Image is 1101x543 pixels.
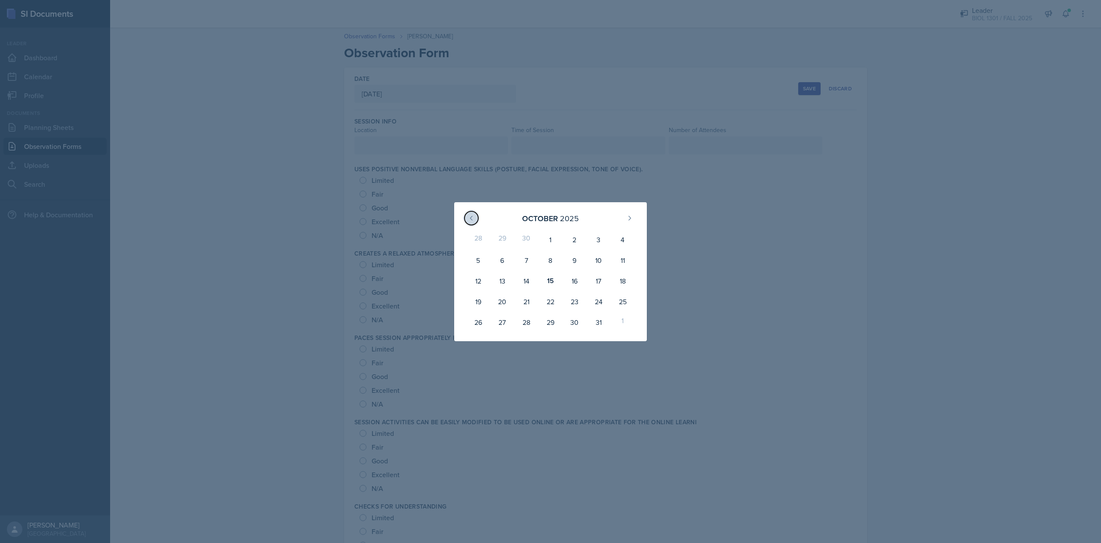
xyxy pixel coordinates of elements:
[611,312,635,333] div: 1
[560,213,579,224] div: 2025
[466,271,490,291] div: 12
[466,229,490,250] div: 28
[538,312,563,333] div: 29
[563,250,587,271] div: 9
[466,291,490,312] div: 19
[611,291,635,312] div: 25
[538,229,563,250] div: 1
[514,250,538,271] div: 7
[490,312,514,333] div: 27
[587,271,611,291] div: 17
[587,291,611,312] div: 24
[563,229,587,250] div: 2
[611,229,635,250] div: 4
[466,312,490,333] div: 26
[587,312,611,333] div: 31
[514,291,538,312] div: 21
[490,250,514,271] div: 6
[538,291,563,312] div: 22
[466,250,490,271] div: 5
[538,250,563,271] div: 8
[490,291,514,312] div: 20
[563,291,587,312] div: 23
[522,213,558,224] div: October
[538,271,563,291] div: 15
[514,312,538,333] div: 28
[563,271,587,291] div: 16
[514,229,538,250] div: 30
[563,312,587,333] div: 30
[490,271,514,291] div: 13
[514,271,538,291] div: 14
[587,229,611,250] div: 3
[611,250,635,271] div: 11
[587,250,611,271] div: 10
[611,271,635,291] div: 18
[490,229,514,250] div: 29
